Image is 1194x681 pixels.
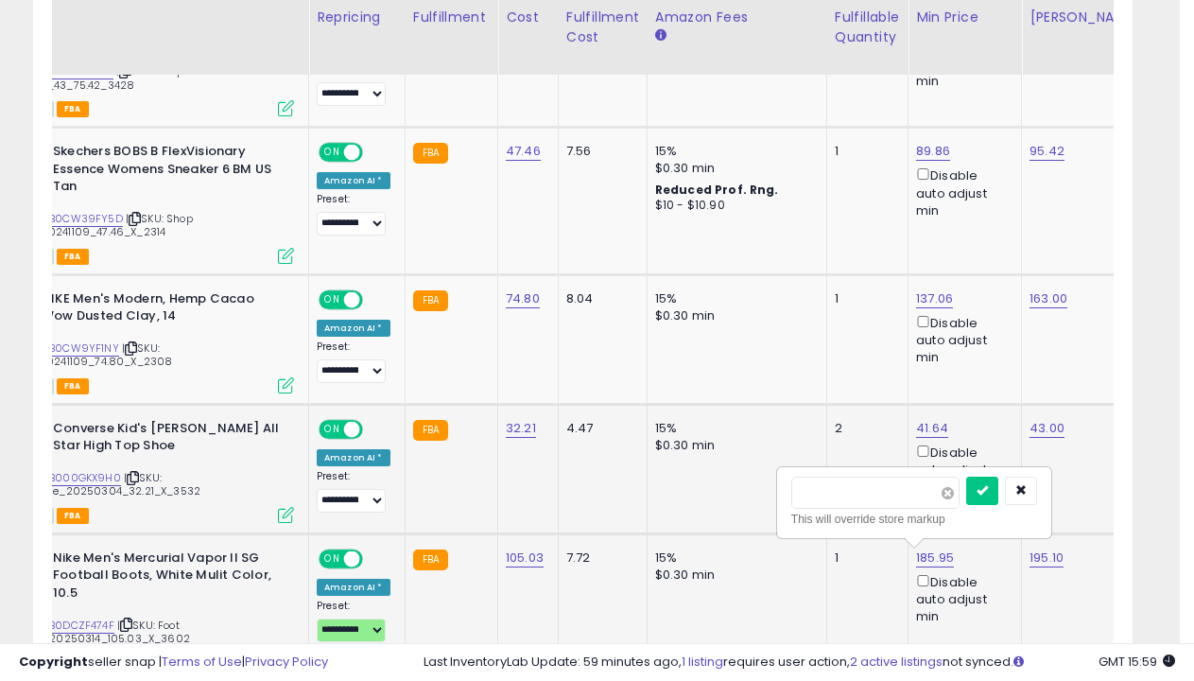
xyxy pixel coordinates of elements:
a: 32.21 [506,419,536,438]
div: Disable auto adjust min [916,312,1007,367]
div: ASIN: [10,550,294,669]
div: 1 [835,550,893,567]
strong: Copyright [19,653,88,671]
a: 43.00 [1030,419,1064,438]
div: seller snap | | [19,654,328,672]
div: Repricing [317,8,397,27]
div: Fulfillment [413,8,490,27]
a: 195.10 [1030,549,1064,567]
div: 15% [655,143,812,160]
span: | SKU: Nike_20241109_74.80_X_2308 [10,340,172,369]
span: ON [320,550,344,567]
div: 7.72 [566,550,632,567]
a: B0DCZF474F [49,618,114,634]
span: OFF [360,421,390,437]
div: Preset: [317,470,390,513]
span: | SKU: Shop WSS_X_43_75.42_3428 [10,63,183,92]
a: 95.42 [1030,142,1064,161]
a: 137.06 [916,289,953,308]
b: Reduced Prof. Rng. [655,182,779,198]
span: | SKU: Shop WSS_20241109_47.46_X_2314 [10,211,193,239]
span: 2025-10-11 15:59 GMT [1099,653,1175,671]
div: ASIN: [10,420,294,521]
div: $0.30 min [655,160,812,177]
div: ASIN: [10,290,294,392]
a: 74.80 [506,289,540,308]
span: FBA [57,378,89,394]
div: $0.30 min [655,307,812,324]
div: 1 [835,143,893,160]
a: Privacy Policy [245,653,328,671]
span: FBA [57,249,89,265]
small: FBA [413,143,448,164]
div: 15% [655,290,812,307]
div: 15% [655,550,812,567]
div: Amazon AI * [317,449,390,466]
div: Amazon AI * [317,579,390,596]
div: Fulfillment Cost [566,8,639,47]
div: Disable auto adjust min [916,165,1007,219]
div: Preset: [317,340,390,383]
div: $0.30 min [655,437,812,454]
span: OFF [360,550,390,567]
div: 8.04 [566,290,632,307]
small: FBA [413,550,448,570]
small: Amazon Fees. [655,27,666,44]
span: ON [320,291,344,307]
div: Fulfillable Quantity [835,8,900,47]
div: $0.30 min [655,567,812,584]
b: NIKE Men's Modern, Hemp Cacao Wow Dusted Clay, 14 [42,290,271,330]
a: 163.00 [1030,289,1067,308]
div: ASIN: [10,143,294,262]
div: Preset: [317,600,390,655]
div: 15% [655,420,812,437]
div: 1 [835,290,893,307]
div: 7.56 [566,143,632,160]
span: OFF [360,291,390,307]
div: This will override store markup [791,510,1037,529]
b: Nike Men's Mercurial Vapor II SG Football Boots, White Mulit Color, 10.5 [53,550,283,607]
a: B000GKX9H0 [49,470,121,486]
a: B0CW39FY5D [49,211,123,227]
span: FBA [57,508,89,524]
b: Converse Kid's [PERSON_NAME] All Star High Top Shoe [53,420,283,460]
a: 185.95 [916,549,954,567]
a: 47.46 [506,142,541,161]
a: 41.64 [916,419,948,438]
b: Skechers BOBS B FlexVisionary Essence Womens Sneaker 6 BM US Tan [53,143,283,201]
span: ON [320,421,344,437]
div: $10 - $10.90 [655,198,812,214]
div: 4.47 [566,420,632,437]
span: FBA [57,101,89,117]
div: Preset: [317,193,390,236]
div: Amazon AI * [317,172,390,189]
div: Last InventoryLab Update: 59 minutes ago, requires user action, not synced. [424,654,1175,672]
a: B0CW9YF1NY [49,340,119,357]
span: OFF [360,145,390,161]
small: FBA [413,290,448,311]
div: Amazon AI * [317,320,390,337]
div: Preset: [317,63,390,106]
small: FBA [413,420,448,441]
div: Cost [506,8,550,27]
a: Terms of Use [162,653,242,671]
div: Disable auto adjust min [916,442,1007,497]
div: Min Price [916,8,1013,27]
div: Title [6,8,301,27]
a: 2 active listings [850,653,943,671]
span: ON [320,145,344,161]
div: [PERSON_NAME] [1030,8,1142,27]
a: 105.03 [506,549,544,567]
a: 89.86 [916,142,950,161]
span: | SKU: Converse_20250304_32.21_X_3532 [10,470,200,498]
div: 2 [835,420,893,437]
div: Amazon Fees [655,8,819,27]
div: Disable auto adjust min [916,571,1007,626]
a: 1 listing [682,653,723,671]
